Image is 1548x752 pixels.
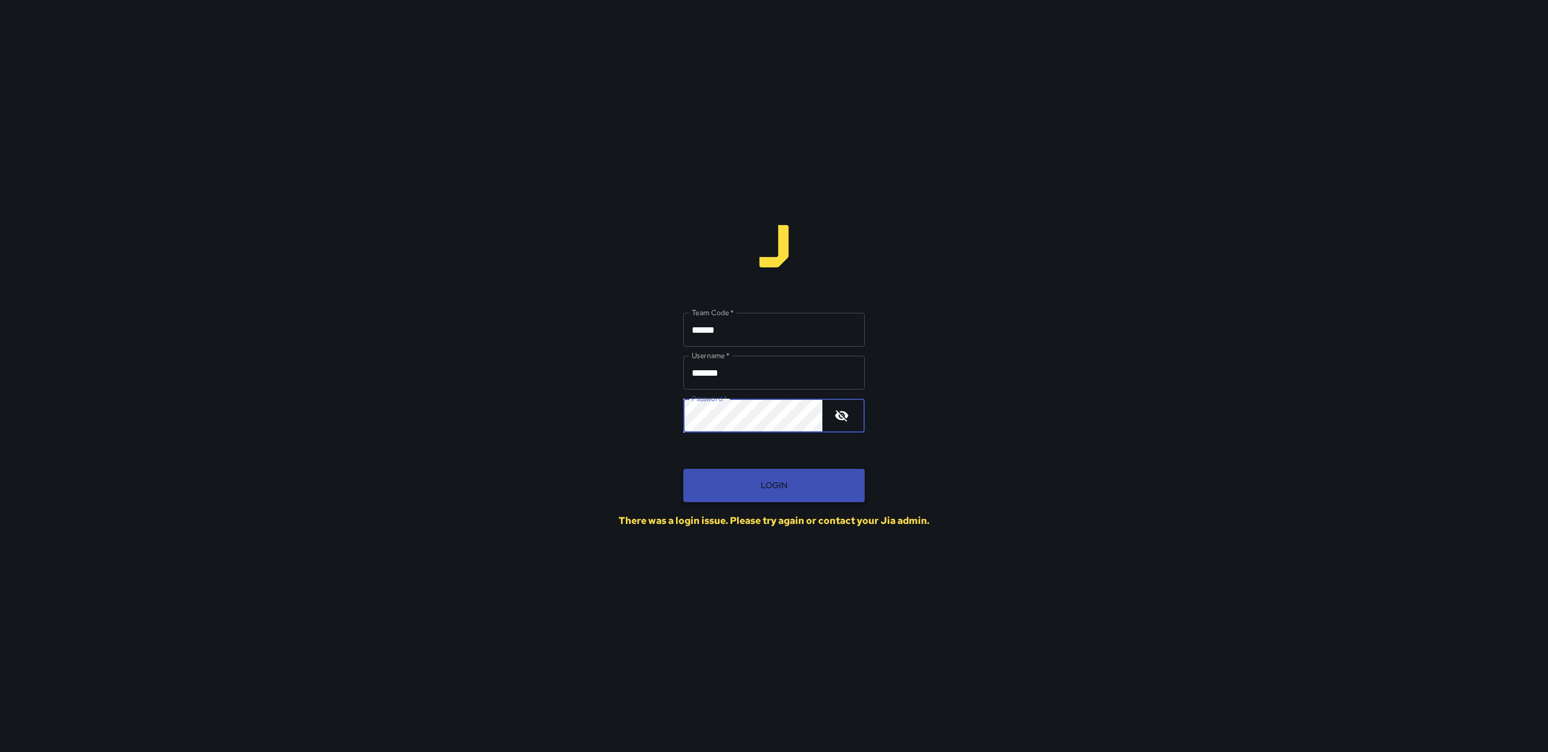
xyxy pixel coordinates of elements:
img: logo [753,225,795,267]
label: Team Code [692,307,733,318]
div: There was a login issue. Please try again or contact your Jia admin. [619,514,929,527]
button: Login [683,469,865,502]
label: Username [692,350,729,361]
label: Password [692,393,727,404]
